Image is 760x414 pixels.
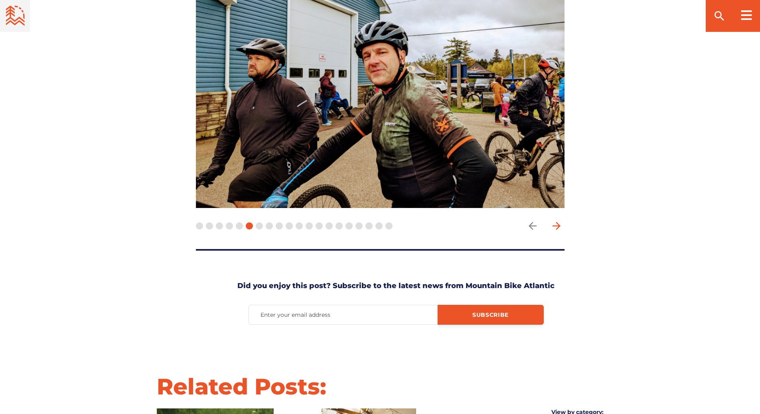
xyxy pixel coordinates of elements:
[527,220,539,232] ion-icon: arrow back
[713,10,726,22] ion-icon: search
[157,281,636,291] p: Did you enjoy this post? Subscribe to the latest news from Mountain Bike Atlantic
[551,220,563,232] ion-icon: arrow forward
[438,305,544,325] input: Subscribe
[157,373,378,400] h2: Related Posts:
[249,305,544,325] form: Contact form
[249,311,438,318] label: Enter your email address
[554,230,565,241] a: mail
